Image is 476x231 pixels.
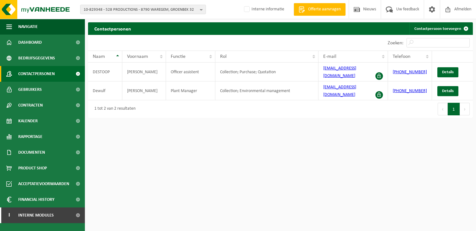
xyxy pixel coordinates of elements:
[88,63,122,81] td: DESTOOP
[18,176,69,192] span: Acceptatievoorwaarden
[18,129,42,145] span: Rapportage
[220,54,227,59] span: Rol
[409,22,472,35] a: Contactpersoon toevoegen
[448,103,460,115] button: 1
[393,89,427,93] a: [PHONE_NUMBER]
[88,81,122,100] td: Dewulf
[460,103,470,115] button: Next
[437,67,458,77] a: Details
[80,5,206,14] button: 10-829348 - 528 PRODUCTIONS - 8790 WAREGEM, GROENBEK 32
[88,22,137,35] h2: Contactpersonen
[91,103,136,115] div: 1 tot 2 van 2 resultaten
[393,54,410,59] span: Telefoon
[122,63,166,81] td: [PERSON_NAME]
[18,50,55,66] span: Bedrijfsgegevens
[18,19,38,35] span: Navigatie
[93,54,105,59] span: Naam
[18,97,43,113] span: Contracten
[323,54,336,59] span: E-mail
[243,5,284,14] label: Interne informatie
[393,70,427,74] a: [PHONE_NUMBER]
[323,66,356,78] a: [EMAIL_ADDRESS][DOMAIN_NAME]
[18,192,54,207] span: Financial History
[18,113,38,129] span: Kalender
[215,81,319,100] td: Collection; Environmental management
[438,103,448,115] button: Previous
[294,3,346,16] a: Offerte aanvragen
[84,5,197,14] span: 10-829348 - 528 PRODUCTIONS - 8790 WAREGEM, GROENBEK 32
[388,41,403,46] label: Zoeken:
[18,66,55,82] span: Contactpersonen
[166,81,215,100] td: Plant Manager
[18,82,42,97] span: Gebruikers
[215,63,319,81] td: Collection; Purchase; Quotation
[127,54,148,59] span: Voornaam
[18,145,45,160] span: Documenten
[442,70,454,74] span: Details
[166,63,215,81] td: Officer assistent
[307,6,342,13] span: Offerte aanvragen
[323,85,356,97] a: [EMAIL_ADDRESS][DOMAIN_NAME]
[18,160,47,176] span: Product Shop
[171,54,185,59] span: Functie
[18,207,54,223] span: Interne modules
[122,81,166,100] td: [PERSON_NAME]
[437,86,458,96] a: Details
[18,35,42,50] span: Dashboard
[6,207,12,223] span: I
[442,89,454,93] span: Details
